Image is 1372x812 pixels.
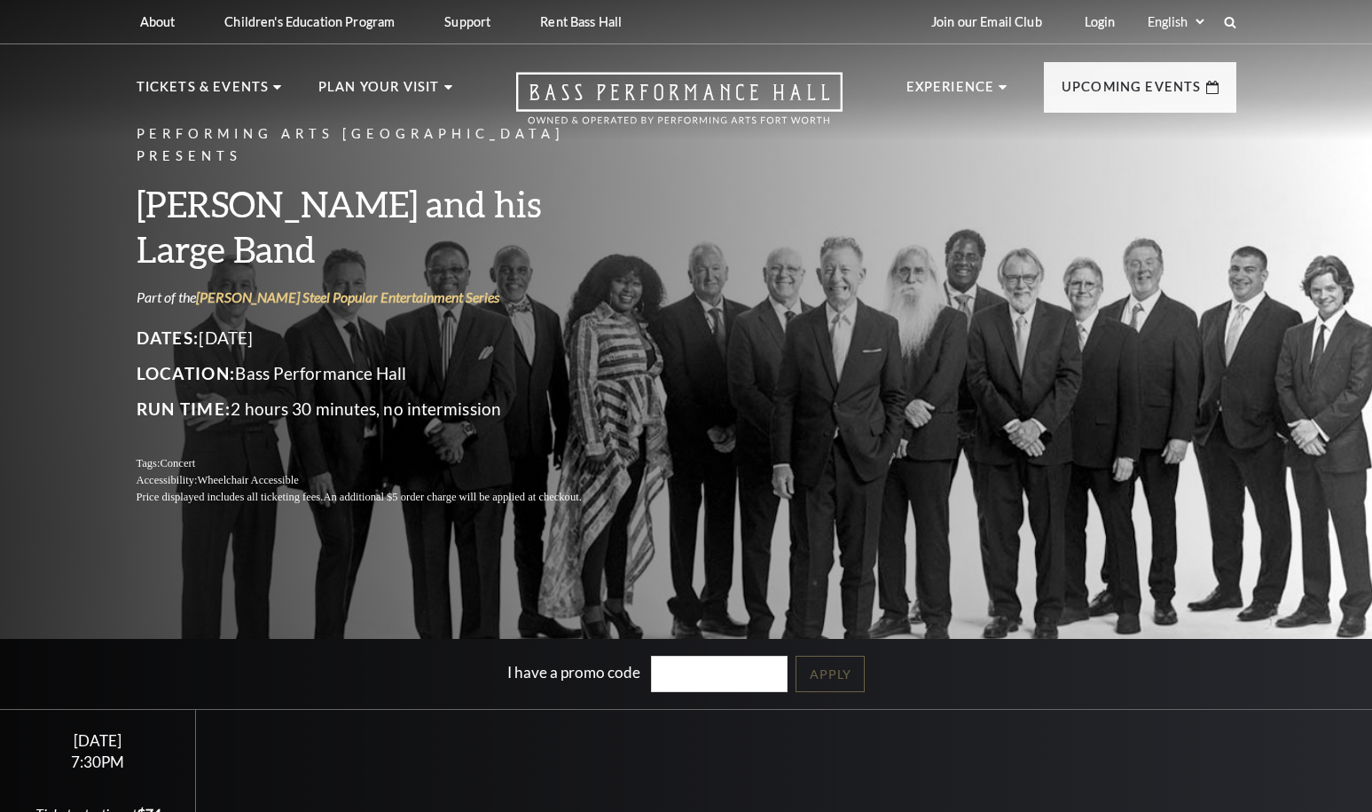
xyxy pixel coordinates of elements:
h3: [PERSON_NAME] and his Large Band [137,181,624,272]
p: Price displayed includes all ticketing fees. [137,489,624,506]
p: Support [444,14,490,29]
p: Tags: [137,455,624,472]
p: Children's Education Program [224,14,395,29]
div: [DATE] [21,731,175,750]
p: Accessibility: [137,472,624,489]
p: Upcoming Events [1062,76,1202,108]
p: 2 hours 30 minutes, no intermission [137,395,624,423]
p: Experience [906,76,995,108]
p: About [140,14,176,29]
p: Performing Arts [GEOGRAPHIC_DATA] Presents [137,123,624,168]
span: Location: [137,363,236,383]
p: [DATE] [137,324,624,352]
p: Bass Performance Hall [137,359,624,388]
div: 7:30PM [21,754,175,769]
span: Dates: [137,327,200,348]
span: An additional $5 order charge will be applied at checkout. [323,491,581,503]
select: Select: [1144,13,1207,30]
span: Wheelchair Accessible [197,474,298,486]
label: I have a promo code [507,663,640,682]
p: Tickets & Events [137,76,270,108]
a: [PERSON_NAME] Steel Popular Entertainment Series [196,288,499,305]
span: Run Time: [137,398,231,419]
p: Plan Your Visit [318,76,440,108]
p: Rent Bass Hall [540,14,622,29]
p: Part of the [137,288,624,307]
span: Concert [160,457,195,469]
